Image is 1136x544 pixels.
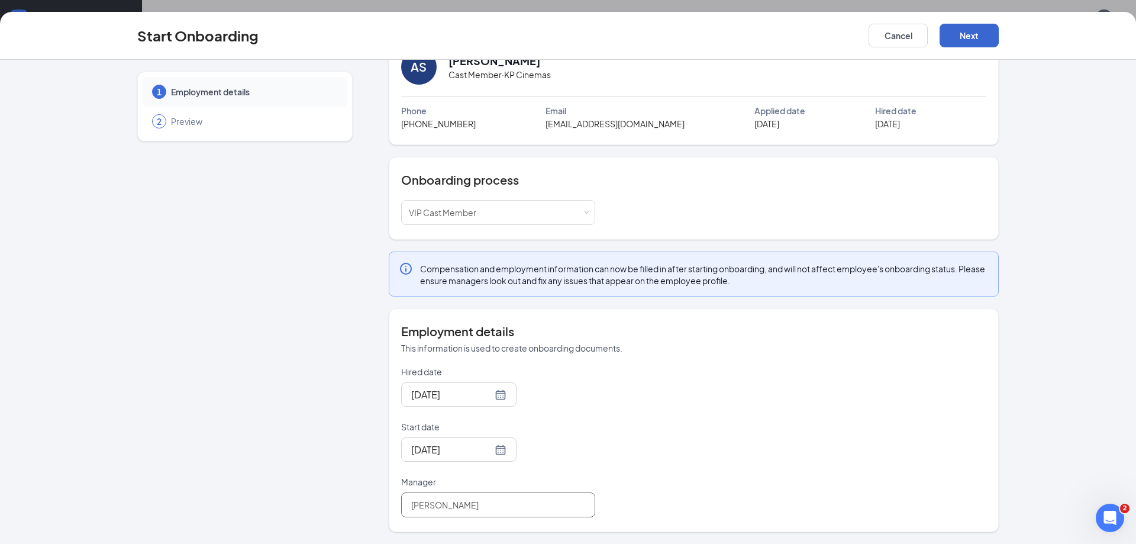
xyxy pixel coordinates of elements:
input: Sep 16, 2025 [411,387,492,402]
span: 2 [1120,504,1129,513]
span: 1 [157,86,162,98]
span: [DATE] [754,117,779,130]
span: [PHONE_NUMBER] [401,117,476,130]
input: Manager name [401,493,595,517]
span: VIP Cast Member [409,207,476,218]
span: [EMAIL_ADDRESS][DOMAIN_NAME] [546,117,685,130]
h4: Employment details [401,323,986,340]
input: Oct 1, 2025 [411,442,492,457]
button: Next [940,24,999,47]
span: [DATE] [875,117,900,130]
p: This information is used to create onboarding documents. [401,342,986,354]
span: Applied date [754,104,805,117]
span: Hired date [875,104,916,117]
h2: [PERSON_NAME] [448,53,540,68]
svg: Info [399,262,413,276]
p: Manager [401,476,595,488]
span: Employment details [171,86,335,98]
span: Preview [171,115,335,127]
span: Compensation and employment information can now be filled in after starting onboarding, and will ... [420,263,989,287]
div: AS [411,59,427,75]
span: Phone [401,104,427,117]
span: Cast Member · KP Cinemas [448,68,551,81]
h3: Start Onboarding [137,25,259,46]
button: Cancel [869,24,928,47]
h4: Onboarding process [401,172,986,188]
span: 2 [157,115,162,127]
div: [object Object] [409,201,485,224]
p: Hired date [401,366,595,378]
span: Email [546,104,566,117]
p: Start date [401,421,595,433]
iframe: Intercom live chat [1096,504,1124,532]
